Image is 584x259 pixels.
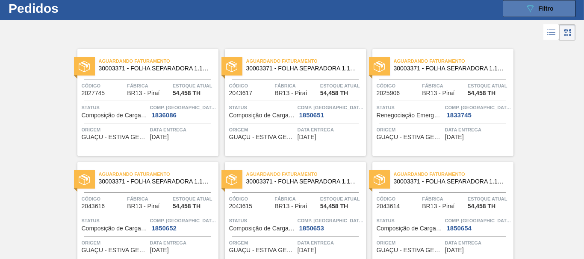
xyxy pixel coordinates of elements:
[150,225,178,232] div: 1850652
[127,90,159,96] span: BR13 - Piraí
[150,247,169,253] span: 17/10/2025
[79,174,90,185] img: status
[99,170,218,178] span: Aguardando Faturamento
[468,195,511,203] span: Estoque atual
[229,125,295,134] span: Origem
[82,103,148,112] span: Status
[274,195,318,203] span: Fábrica
[127,81,171,90] span: Fábrica
[377,247,443,253] span: GUAÇU - ESTIVA GERBI (SP)
[82,195,125,203] span: Código
[377,81,420,90] span: Código
[246,57,366,65] span: Aguardando Faturamento
[377,90,400,96] span: 2025906
[298,134,316,140] span: 13/10/2025
[445,247,464,253] span: 24/10/2025
[298,103,364,112] span: Comp. Carga
[229,239,295,247] span: Origem
[173,203,201,210] span: 54,458 TH
[229,90,253,96] span: 2043617
[229,134,295,140] span: GUAÇU - ESTIVA GERBI (SP)
[150,134,169,140] span: 09/10/2025
[79,61,90,72] img: status
[298,125,364,134] span: Data Entrega
[82,125,148,134] span: Origem
[394,178,507,185] span: 30003371 - FOLHA SEPARADORA 1.175 mm x 980 mm;
[543,24,559,41] div: Visão em Lista
[229,112,295,119] span: Composição de Carga Aceita
[150,125,216,134] span: Data Entrega
[445,216,511,225] span: Comp. Carga
[229,195,273,203] span: Código
[246,65,359,72] span: 30003371 - FOLHA SEPARADORA 1.175 mm x 980 mm;
[320,90,348,96] span: 54,458 TH
[229,103,295,112] span: Status
[82,203,105,210] span: 2043616
[559,24,575,41] div: Visão em Cards
[82,134,148,140] span: GUAÇU - ESTIVA GERBI (SP)
[377,203,400,210] span: 2043614
[298,239,364,247] span: Data Entrega
[82,225,148,232] span: Composição de Carga Aceita
[150,112,178,119] div: 1836086
[246,170,366,178] span: Aguardando Faturamento
[150,239,216,247] span: Data Entrega
[82,216,148,225] span: Status
[226,61,237,72] img: status
[468,90,496,96] span: 54,458 TH
[445,225,473,232] div: 1850654
[374,61,385,72] img: status
[445,216,511,232] a: Comp. [GEOGRAPHIC_DATA]1850654
[377,112,443,119] span: Renegociação Emergencial de Pedido Aceita
[9,3,128,13] h1: Pedidos
[298,216,364,232] a: Comp. [GEOGRAPHIC_DATA]1850653
[445,103,511,112] span: Comp. Carga
[468,81,511,90] span: Estoque atual
[377,225,443,232] span: Composição de Carga Aceita
[127,203,159,210] span: BR13 - Piraí
[150,103,216,119] a: Comp. [GEOGRAPHIC_DATA]1836086
[229,247,295,253] span: GUAÇU - ESTIVA GERBI (SP)
[377,216,443,225] span: Status
[99,57,218,65] span: Aguardando Faturamento
[298,247,316,253] span: 20/10/2025
[394,65,507,72] span: 30003371 - FOLHA SEPARADORA 1.175 mm x 980 mm;
[274,81,318,90] span: Fábrica
[422,81,466,90] span: Fábrica
[229,203,253,210] span: 2043615
[274,90,307,96] span: BR13 - Piraí
[99,65,212,72] span: 30003371 - FOLHA SEPARADORA 1.175 mm x 980 mm;
[274,203,307,210] span: BR13 - Piraí
[445,239,511,247] span: Data Entrega
[246,178,359,185] span: 30003371 - FOLHA SEPARADORA 1.175 mm x 980 mm;
[82,239,148,247] span: Origem
[226,174,237,185] img: status
[298,103,364,119] a: Comp. [GEOGRAPHIC_DATA]1850651
[422,195,466,203] span: Fábrica
[394,170,513,178] span: Aguardando Faturamento
[320,81,364,90] span: Estoque atual
[173,81,216,90] span: Estoque atual
[539,5,554,12] span: Filtro
[377,125,443,134] span: Origem
[445,103,511,119] a: Comp. [GEOGRAPHIC_DATA]1833745
[82,112,148,119] span: Composição de Carga Aceita
[298,216,364,225] span: Comp. Carga
[150,216,216,225] span: Comp. Carga
[320,195,364,203] span: Estoque atual
[320,203,348,210] span: 54,458 TH
[150,103,216,112] span: Comp. Carga
[377,134,443,140] span: GUAÇU - ESTIVA GERBI (SP)
[229,81,273,90] span: Código
[366,49,513,156] a: statusAguardando Faturamento30003371 - FOLHA SEPARADORA 1.175 mm x 980 mm;Código2025906FábricaBR1...
[173,195,216,203] span: Estoque atual
[127,195,171,203] span: Fábrica
[218,49,366,156] a: statusAguardando Faturamento30003371 - FOLHA SEPARADORA 1.175 mm x 980 mm;Código2043617FábricaBR1...
[445,134,464,140] span: 15/10/2025
[394,57,513,65] span: Aguardando Faturamento
[150,216,216,232] a: Comp. [GEOGRAPHIC_DATA]1850652
[445,125,511,134] span: Data Entrega
[445,112,473,119] div: 1833745
[468,203,496,210] span: 54,458 TH
[82,247,148,253] span: GUAÇU - ESTIVA GERBI (SP)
